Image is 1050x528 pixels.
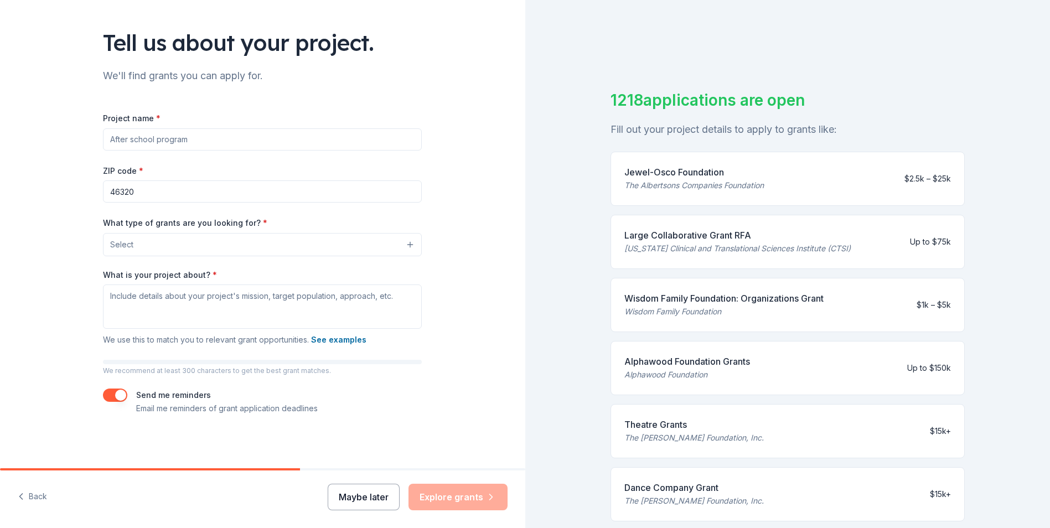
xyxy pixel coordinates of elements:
label: Send me reminders [136,390,211,400]
div: Wisdom Family Foundation [624,305,824,318]
div: Theatre Grants [624,418,764,431]
button: Maybe later [328,484,400,510]
div: [US_STATE] Clinical and Translational Sciences Institute (CTSI) [624,242,851,255]
div: Tell us about your project. [103,27,422,58]
button: See examples [311,333,366,346]
div: $1k – $5k [917,298,951,312]
div: Up to $75k [910,235,951,249]
div: $15k+ [930,425,951,438]
div: Jewel-Osco Foundation [624,165,764,179]
span: We use this to match you to relevant grant opportunities. [103,335,366,344]
div: We'll find grants you can apply for. [103,67,422,85]
input: 12345 (U.S. only) [103,180,422,203]
input: After school program [103,128,422,151]
label: Project name [103,113,161,124]
div: Alphawood Foundation Grants [624,355,750,368]
p: Email me reminders of grant application deadlines [136,402,318,415]
div: The [PERSON_NAME] Foundation, Inc. [624,494,764,508]
div: The [PERSON_NAME] Foundation, Inc. [624,431,764,444]
div: Large Collaborative Grant RFA [624,229,851,242]
p: We recommend at least 300 characters to get the best grant matches. [103,366,422,375]
div: Fill out your project details to apply to grants like: [611,121,965,138]
div: Wisdom Family Foundation: Organizations Grant [624,292,824,305]
div: Dance Company Grant [624,481,764,494]
div: Up to $150k [907,361,951,375]
div: Alphawood Foundation [624,368,750,381]
div: The Albertsons Companies Foundation [624,179,764,192]
label: ZIP code [103,165,143,177]
button: Select [103,233,422,256]
div: $15k+ [930,488,951,501]
span: Select [110,238,133,251]
button: Back [18,485,47,509]
label: What is your project about? [103,270,217,281]
div: $2.5k – $25k [904,172,951,185]
label: What type of grants are you looking for? [103,218,267,229]
div: 1218 applications are open [611,89,965,112]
